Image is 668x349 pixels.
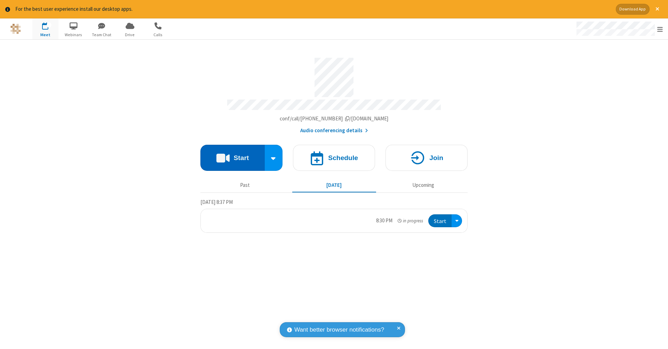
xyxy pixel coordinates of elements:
div: 8:30 PM [376,217,392,225]
button: Past [203,179,287,192]
span: [DATE] 8:37 PM [200,199,233,205]
button: Logo [2,18,29,39]
em: in progress [398,217,423,224]
section: Today's Meetings [200,198,468,233]
span: Want better browser notifications? [294,325,384,334]
span: Webinars [61,32,87,38]
button: Start [428,214,452,227]
button: Download App [616,4,650,15]
div: Open menu [452,214,462,227]
div: 1 [47,22,51,27]
span: Team Chat [89,32,115,38]
span: Meet [32,32,58,38]
div: For the best user experience install our desktop apps. [15,5,611,13]
h4: Join [429,154,443,161]
h4: Schedule [328,154,358,161]
button: Close alert [652,4,663,15]
span: Copy my meeting room link [280,115,389,122]
h4: Start [233,154,249,161]
button: Join [385,145,468,171]
button: Schedule [293,145,375,171]
button: Start [200,145,265,171]
span: Calls [145,32,171,38]
section: Account details [200,53,468,134]
button: [DATE] [292,179,376,192]
button: Audio conferencing details [300,127,368,135]
button: Copy my meeting room linkCopy my meeting room link [280,115,389,123]
div: Open menu [570,18,668,39]
button: Upcoming [381,179,465,192]
span: Drive [117,32,143,38]
div: Start conference options [265,145,283,171]
img: QA Selenium DO NOT DELETE OR CHANGE [10,24,21,34]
